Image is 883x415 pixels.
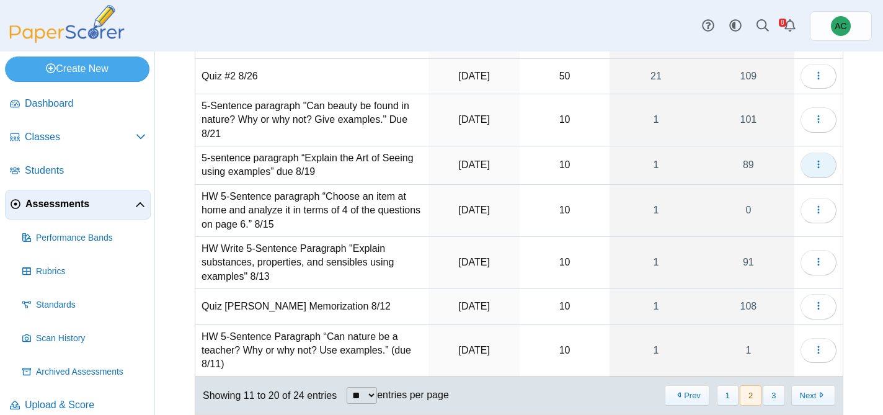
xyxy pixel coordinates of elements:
[610,146,703,184] a: 1
[195,185,428,237] td: HW 5-Sentence paragraph “Choose an item at home and analyze it in terms of 4 of the questions on ...
[520,185,610,237] td: 10
[835,22,846,30] span: Andrew Christman
[703,94,794,146] a: 101
[763,385,784,406] button: 3
[520,146,610,185] td: 10
[377,390,449,400] label: entries per page
[459,114,490,125] time: Aug 18, 2025 at 2:56 PM
[703,59,794,94] a: 109
[703,146,794,184] a: 89
[610,185,703,236] a: 1
[36,299,146,311] span: Standards
[610,325,703,377] a: 1
[5,56,149,81] a: Create New
[459,205,490,215] time: Aug 14, 2025 at 7:27 AM
[791,385,835,406] button: Next
[36,366,146,378] span: Archived Assessments
[195,59,428,94] td: Quiz #2 8/26
[25,197,135,211] span: Assessments
[776,12,804,40] a: Alerts
[703,237,794,288] a: 91
[5,5,129,43] img: PaperScorer
[5,89,151,119] a: Dashboard
[703,289,794,324] a: 108
[25,97,146,110] span: Dashboard
[610,94,703,146] a: 1
[740,385,761,406] button: 2
[17,324,151,354] a: Scan History
[459,301,490,311] time: Aug 12, 2025 at 7:34 AM
[25,164,146,177] span: Students
[195,377,337,414] div: Showing 11 to 20 of 24 entries
[459,345,490,355] time: Aug 8, 2025 at 7:17 AM
[520,289,610,324] td: 10
[459,71,490,81] time: Aug 25, 2025 at 12:32 PM
[717,385,739,406] button: 1
[17,357,151,387] a: Archived Assessments
[195,94,428,146] td: 5-Sentence paragraph "Can beauty be found in nature? Why or why not? Give examples." Due 8/21
[25,130,136,144] span: Classes
[17,290,151,320] a: Standards
[520,325,610,377] td: 10
[195,146,428,185] td: 5-sentence paragraph “Explain the Art of Seeing using examples” due 8/19
[195,237,428,289] td: HW Write 5-Sentence Paragraph "Explain substances, properties, and sensibles using examples" 8/13
[5,34,129,45] a: PaperScorer
[459,159,490,170] time: Aug 15, 2025 at 7:45 AM
[195,289,428,324] td: Quiz [PERSON_NAME] Memorization 8/12
[459,257,490,267] time: Aug 12, 2025 at 7:37 AM
[36,266,146,278] span: Rubrics
[703,325,794,377] a: 1
[703,185,794,236] a: 0
[5,190,151,220] a: Assessments
[17,223,151,253] a: Performance Bands
[610,59,703,94] a: 21
[665,385,709,406] button: Previous
[36,332,146,345] span: Scan History
[810,11,872,41] a: Andrew Christman
[5,123,151,153] a: Classes
[610,237,703,288] a: 1
[17,257,151,287] a: Rubrics
[25,398,146,412] span: Upload & Score
[36,232,146,244] span: Performance Bands
[520,237,610,289] td: 10
[610,289,703,324] a: 1
[663,385,835,406] nav: pagination
[520,94,610,146] td: 10
[831,16,851,36] span: Andrew Christman
[195,325,428,377] td: HW 5-Sentence Paragraph “Can nature be a teacher? Why or why not? Use examples.” (due 8/11)
[520,59,610,94] td: 50
[5,156,151,186] a: Students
